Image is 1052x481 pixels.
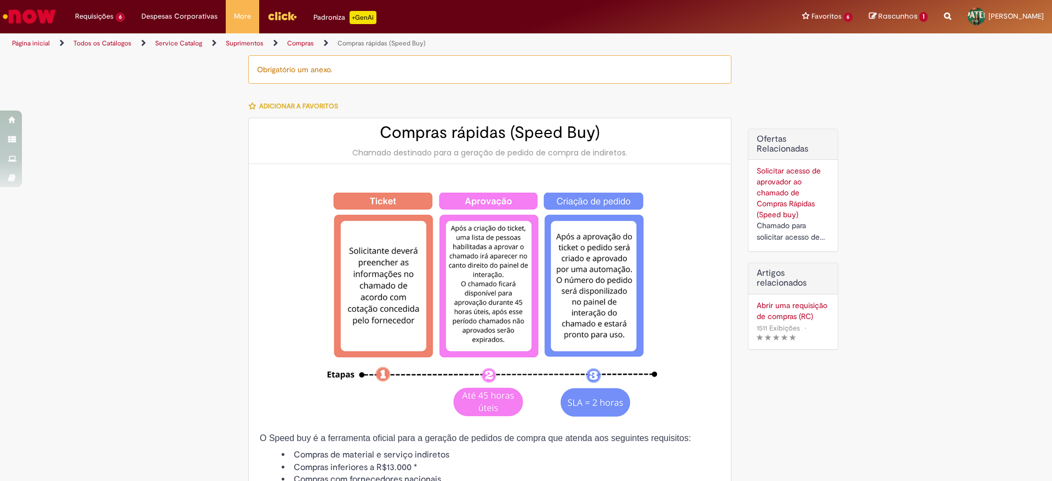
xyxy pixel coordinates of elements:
span: • [802,321,809,335]
span: 1 [919,12,928,22]
span: 6 [844,13,853,22]
ul: Trilhas de página [8,33,693,54]
span: Rascunhos [878,11,918,21]
span: [PERSON_NAME] [988,11,1044,21]
a: Todos os Catálogos [73,39,131,48]
a: Service Catalog [155,39,202,48]
div: Chamado destinado para a geração de pedido de compra de indiretos. [260,147,720,158]
span: O Speed buy é a ferramenta oficial para a geração de pedidos de compra que atenda aos seguintes r... [260,433,691,443]
a: Compras [287,39,314,48]
a: Suprimentos [226,39,264,48]
span: 6 [116,13,125,22]
img: ServiceNow [1,5,58,27]
a: Compras rápidas (Speed Buy) [338,39,426,48]
li: Compras de material e serviço indiretos [282,449,720,461]
h3: Artigos relacionados [757,269,830,288]
span: Favoritos [811,11,842,22]
a: Rascunhos [869,11,928,22]
span: More [234,11,251,22]
h2: Compras rápidas (Speed Buy) [260,124,720,142]
li: Compras inferiores a R$13.000 * [282,461,720,474]
span: Requisições [75,11,113,22]
span: Adicionar a Favoritos [259,102,338,111]
img: click_logo_yellow_360x200.png [267,8,297,24]
h2: Ofertas Relacionadas [757,135,830,154]
div: Padroniza [313,11,376,24]
a: Solicitar acesso de aprovador ao chamado de Compras Rápidas (Speed buy) [757,166,821,219]
div: Obrigatório um anexo. [248,55,731,84]
p: +GenAi [350,11,376,24]
button: Adicionar a Favoritos [248,95,344,118]
div: Ofertas Relacionadas [748,129,838,252]
span: Despesas Corporativas [141,11,218,22]
a: Página inicial [12,39,50,48]
a: Abrir uma requisição de compras (RC) [757,300,830,322]
span: 1511 Exibições [757,323,800,333]
div: Chamado para solicitar acesso de aprovador ao ticket de Speed buy [757,220,830,243]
